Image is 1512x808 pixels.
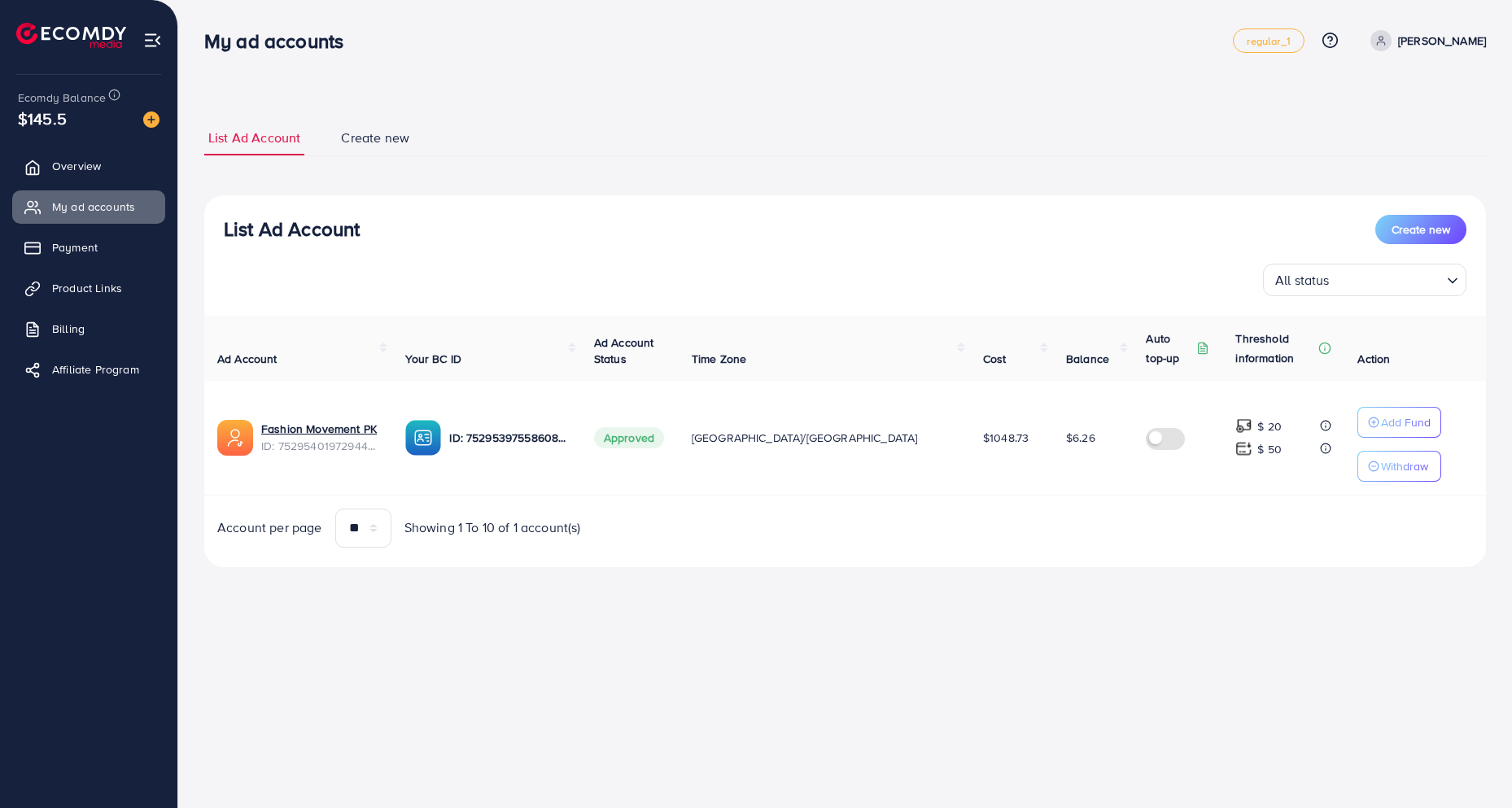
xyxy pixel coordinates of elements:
a: Affiliate Program [12,353,165,386]
img: ic-ba-acc.ded83a64.svg [405,420,441,456]
span: Action [1357,351,1390,367]
span: Create new [1392,221,1450,238]
span: All status [1272,269,1333,292]
a: Billing [12,312,165,345]
span: Product Links [52,280,122,296]
a: [PERSON_NAME] [1364,30,1486,51]
p: Add Fund [1381,413,1431,432]
span: Ad Account Status [594,334,654,367]
span: Create new [341,129,409,147]
iframe: Chat [1443,735,1500,796]
p: Threshold information [1235,329,1315,368]
span: Billing [52,321,85,337]
a: regular_1 [1233,28,1304,53]
span: Approved [594,427,664,448]
button: Add Fund [1357,407,1441,438]
p: [PERSON_NAME] [1398,31,1486,50]
span: $145.5 [18,107,67,130]
input: Search for option [1335,265,1440,292]
span: Showing 1 To 10 of 1 account(s) [404,518,581,537]
p: Withdraw [1381,456,1428,476]
p: $ 20 [1257,417,1282,436]
span: Ecomdy Balance [18,90,106,106]
span: Overview [52,158,101,174]
img: top-up amount [1235,440,1252,457]
span: Cost [983,351,1007,367]
div: Search for option [1263,264,1466,296]
a: My ad accounts [12,190,165,223]
a: Overview [12,150,165,182]
a: Product Links [12,272,165,304]
p: $ 50 [1257,439,1282,459]
span: $1048.73 [983,430,1029,446]
a: Payment [12,231,165,264]
p: Auto top-up [1146,329,1193,368]
span: [GEOGRAPHIC_DATA]/[GEOGRAPHIC_DATA] [692,430,918,446]
span: Balance [1066,351,1109,367]
p: ID: 7529539755860836369 [449,428,567,448]
span: Time Zone [692,351,746,367]
h3: List Ad Account [224,217,360,241]
span: Payment [52,239,98,256]
img: ic-ads-acc.e4c84228.svg [217,420,253,456]
span: Ad Account [217,351,277,367]
h3: My ad accounts [204,29,356,53]
span: List Ad Account [208,129,300,147]
span: ID: 7529540197294407681 [261,438,379,454]
span: $6.26 [1066,430,1095,446]
span: My ad accounts [52,199,135,215]
button: Create new [1375,215,1466,244]
a: Fashion Movement PK [261,421,379,437]
span: regular_1 [1247,36,1290,46]
span: Affiliate Program [52,361,139,378]
button: Withdraw [1357,451,1441,482]
img: top-up amount [1235,417,1252,435]
img: menu [143,31,162,50]
div: <span class='underline'>Fashion Movement PK</span></br>7529540197294407681 [261,421,379,454]
img: image [143,111,160,128]
span: Your BC ID [405,351,461,367]
span: Account per page [217,518,322,537]
img: logo [16,23,126,48]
